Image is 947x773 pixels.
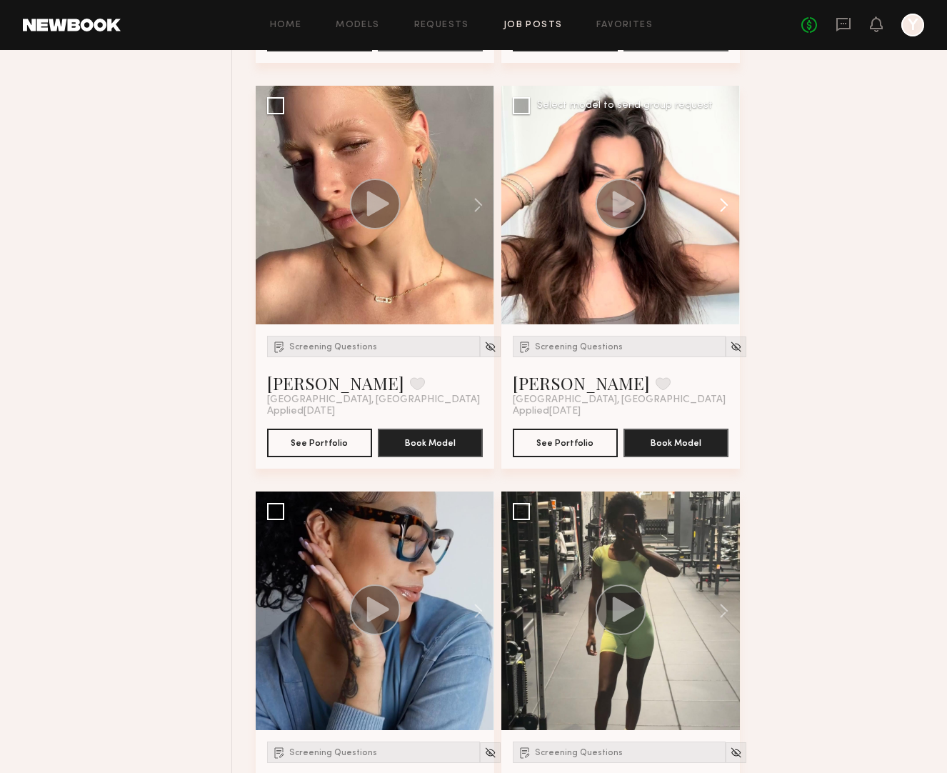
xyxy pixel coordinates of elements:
a: Book Model [378,436,483,448]
span: [GEOGRAPHIC_DATA], [GEOGRAPHIC_DATA] [267,394,480,406]
div: Applied [DATE] [267,406,483,417]
img: Submission Icon [272,339,286,354]
a: [PERSON_NAME] [513,371,650,394]
img: Submission Icon [272,745,286,759]
img: Unhide Model [730,341,742,353]
a: Models [336,21,379,30]
img: Unhide Model [484,341,496,353]
a: Favorites [596,21,653,30]
span: Screening Questions [289,749,377,757]
a: Book Model [623,436,728,448]
img: Submission Icon [518,339,532,354]
a: Requests [414,21,469,30]
a: Home [270,21,302,30]
button: See Portfolio [267,429,372,457]
span: Screening Questions [535,343,623,351]
span: [GEOGRAPHIC_DATA], [GEOGRAPHIC_DATA] [513,394,726,406]
a: [PERSON_NAME] [267,371,404,394]
a: Job Posts [503,21,563,30]
button: See Portfolio [513,429,618,457]
div: Applied [DATE] [513,406,728,417]
a: Y [901,14,924,36]
span: Screening Questions [289,343,377,351]
img: Unhide Model [730,747,742,759]
img: Submission Icon [518,745,532,759]
button: Book Model [378,429,483,457]
img: Unhide Model [484,747,496,759]
div: Select model to send group request [537,101,713,111]
button: Book Model [623,429,728,457]
span: Screening Questions [535,749,623,757]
